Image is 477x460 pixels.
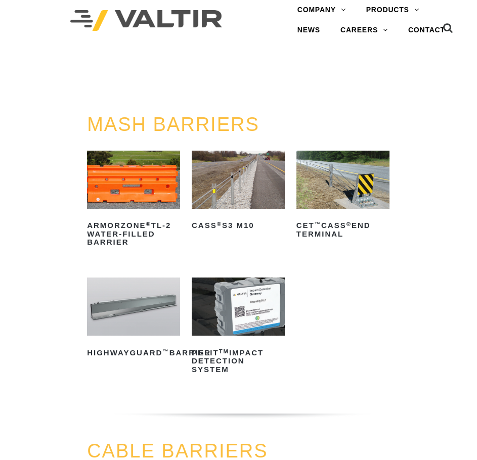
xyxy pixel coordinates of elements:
[346,221,352,227] sup: ®
[296,218,389,242] h2: CET CASS End Terminal
[330,20,398,40] a: CAREERS
[217,221,222,227] sup: ®
[70,10,222,31] img: Valtir
[87,345,180,361] h2: HighwayGuard Barrier
[87,114,259,135] a: MASH BARRIERS
[192,151,285,234] a: CASS®S3 M10
[296,151,389,242] a: CET™CASS®End Terminal
[398,20,455,40] a: CONTACT
[162,348,169,354] sup: ™
[146,221,151,227] sup: ®
[87,218,180,251] h2: ArmorZone TL-2 Water-Filled Barrier
[219,348,229,354] sup: TM
[192,345,285,378] h2: PI-LIT Impact Detection System
[315,221,321,227] sup: ™
[87,151,180,251] a: ArmorZone®TL-2 Water-Filled Barrier
[287,20,330,40] a: NEWS
[87,278,180,361] a: HighwayGuard™Barrier
[192,218,285,234] h2: CASS S3 M10
[192,278,285,378] a: PI-LITTMImpact Detection System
